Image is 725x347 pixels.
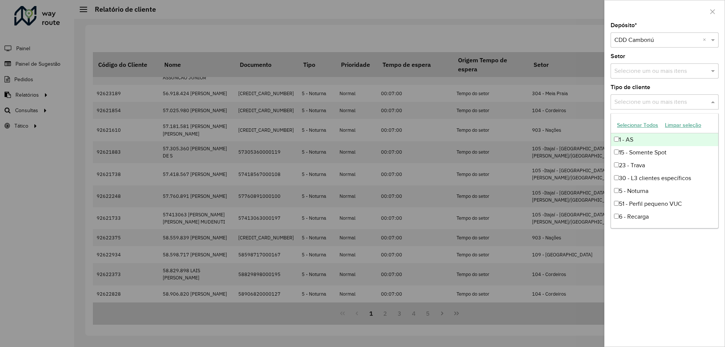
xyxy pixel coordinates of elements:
[611,113,719,228] ng-dropdown-panel: Options list
[611,197,718,210] div: 51 - Perfil pequeno VUC
[611,133,718,146] div: 1 - AS
[662,119,705,131] button: Limpar seleção
[703,35,709,45] span: Clear all
[611,210,718,223] div: 6 - Recarga
[611,223,718,236] div: 700 - Shopping
[614,119,662,131] button: Selecionar Todos
[611,146,718,159] div: 15 - Somente Spot
[611,172,718,185] div: 30 - L3 clientes específicos
[611,159,718,172] div: 23 - Trava
[611,52,625,61] label: Setor
[611,185,718,197] div: 5 - Noturna
[611,21,637,30] label: Depósito
[611,83,650,92] label: Tipo de cliente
